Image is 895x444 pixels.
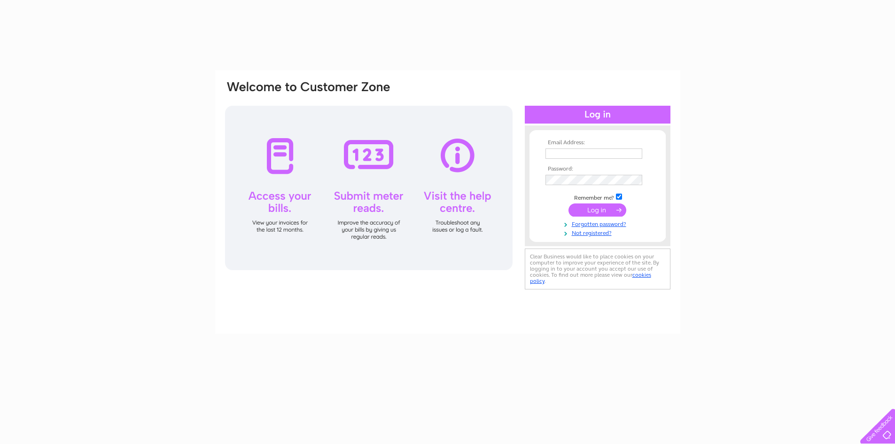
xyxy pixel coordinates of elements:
[543,192,652,202] td: Remember me?
[530,272,651,284] a: cookies policy
[568,203,626,217] input: Submit
[545,228,652,237] a: Not registered?
[543,140,652,146] th: Email Address:
[545,219,652,228] a: Forgotten password?
[525,249,670,289] div: Clear Business would like to place cookies on your computer to improve your experience of the sit...
[543,166,652,172] th: Password:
